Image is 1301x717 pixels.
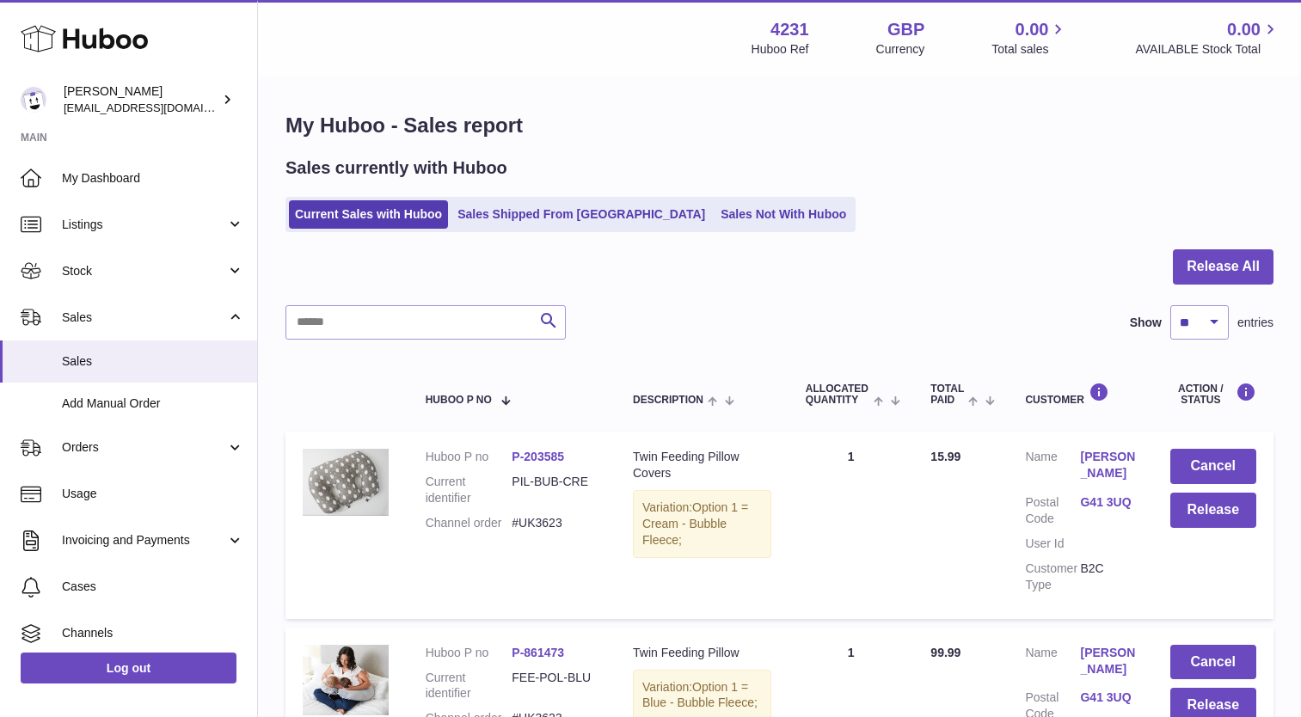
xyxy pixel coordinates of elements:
dd: #UK3623 [512,515,598,531]
dd: B2C [1080,561,1135,593]
span: Channels [62,625,244,641]
button: Cancel [1170,449,1256,484]
dt: Huboo P no [426,449,512,465]
div: Action / Status [1170,383,1256,406]
span: Huboo P no [426,395,492,406]
h2: Sales currently with Huboo [285,156,507,180]
label: Show [1130,315,1162,331]
strong: 4231 [770,18,809,41]
span: 99.99 [930,646,960,659]
a: Current Sales with Huboo [289,200,448,229]
a: Sales Not With Huboo [715,200,852,229]
dt: Customer Type [1025,561,1080,593]
dt: Huboo P no [426,645,512,661]
span: 0.00 [1016,18,1049,41]
a: 0.00 Total sales [991,18,1068,58]
div: Currency [876,41,925,58]
span: Cases [62,579,244,595]
a: [PERSON_NAME] [1080,645,1135,677]
img: Screen_Shot_2019-02-17_at_5.01.45_PM_69800ae6-ff75-41f3-a54d-828415b53eb2.png [303,449,389,516]
span: Orders [62,439,226,456]
span: Usage [62,486,244,502]
dt: Name [1025,449,1080,486]
dd: FEE-POL-BLU [512,670,598,702]
a: G41 3UQ [1080,494,1135,511]
span: My Dashboard [62,170,244,187]
dt: Current identifier [426,670,512,702]
a: Sales Shipped From [GEOGRAPHIC_DATA] [451,200,711,229]
button: Release All [1173,249,1273,285]
span: Description [633,395,703,406]
span: [EMAIL_ADDRESS][DOMAIN_NAME] [64,101,253,114]
span: 15.99 [930,450,960,463]
img: Screen_Shot_2019-02-15_at_11.31.25_PM_4f347d66-2e52-4812-81bf-99a706e66d0e.png [303,645,389,715]
span: Add Manual Order [62,395,244,412]
span: 0.00 [1227,18,1261,41]
img: hello@things-for-twins.co.uk [21,87,46,113]
span: Total paid [930,383,964,406]
dt: Name [1025,645,1080,682]
a: 0.00 AVAILABLE Stock Total [1135,18,1280,58]
span: ALLOCATED Quantity [806,383,869,406]
div: Twin Feeding Pillow [633,645,771,661]
span: entries [1237,315,1273,331]
span: Sales [62,309,226,326]
dt: User Id [1025,536,1080,552]
button: Cancel [1170,645,1256,680]
dd: PIL-BUB-CRE [512,474,598,506]
span: Invoicing and Payments [62,532,226,548]
div: [PERSON_NAME] [64,83,218,116]
td: 1 [789,432,914,618]
span: Sales [62,353,244,370]
a: G41 3UQ [1080,689,1135,706]
dt: Channel order [426,515,512,531]
strong: GBP [887,18,924,41]
span: Option 1 = Blue - Bubble Fleece; [642,680,758,710]
div: Huboo Ref [752,41,809,58]
span: Stock [62,263,226,279]
dt: Postal Code [1025,494,1080,527]
div: Twin Feeding Pillow Covers [633,449,771,481]
span: Listings [62,217,226,233]
div: Customer [1025,383,1135,406]
span: AVAILABLE Stock Total [1135,41,1280,58]
button: Release [1170,493,1256,528]
dt: Current identifier [426,474,512,506]
span: Option 1 = Cream - Bubble Fleece; [642,500,748,547]
div: Variation: [633,490,771,558]
a: Log out [21,653,236,683]
a: P-203585 [512,450,564,463]
a: [PERSON_NAME] [1080,449,1135,481]
h1: My Huboo - Sales report [285,112,1273,139]
span: Total sales [991,41,1068,58]
a: P-861473 [512,646,564,659]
